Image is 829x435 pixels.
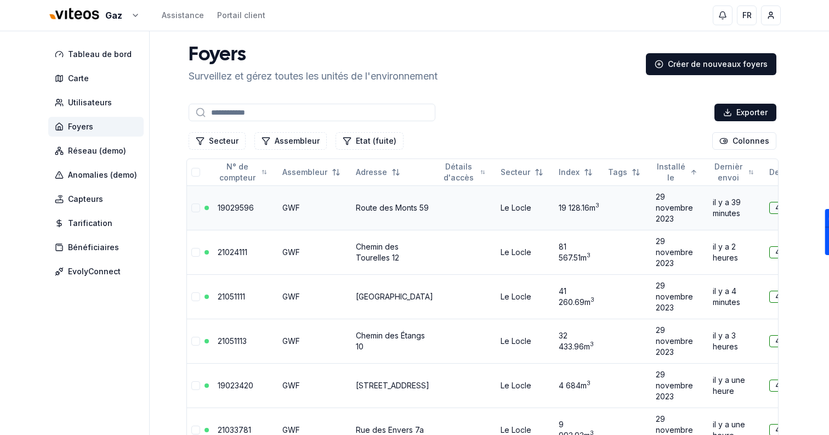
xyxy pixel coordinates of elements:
[191,204,200,212] button: Sélectionner la ligne
[218,292,245,301] a: 21051111
[708,274,765,319] td: il y a 4 minutes
[189,44,438,66] h1: Foyers
[48,141,148,161] a: Réseau (demo)
[656,161,686,183] span: Installé le
[356,203,429,212] a: Route des Monts 59
[708,185,765,230] td: il y a 39 minutes
[442,161,476,183] span: Détails d'accès
[218,247,247,257] a: 21024111
[218,161,257,183] span: N° de compteur
[68,121,93,132] span: Foyers
[590,341,594,348] sup: 3
[218,203,254,212] a: 19029596
[218,336,247,346] a: 21051113
[356,292,433,301] a: [GEOGRAPHIC_DATA]
[559,380,599,391] div: 4 684 m
[349,163,407,181] button: Not sorted. Click to sort ascending.
[713,161,744,183] span: Dernièr envoi
[68,97,112,108] span: Utilisateurs
[191,168,200,177] button: Tout sélectionner
[651,274,708,319] td: 29 novembre 2023
[48,262,148,281] a: EvolyConnect
[68,194,103,205] span: Capteurs
[48,117,148,137] a: Foyers
[651,230,708,274] td: 29 novembre 2023
[191,292,200,301] button: Sélectionner la ligne
[769,167,813,178] div: DevEUI
[496,319,554,363] td: Le Locle
[769,202,808,214] div: 42404A
[649,163,704,181] button: Sorted ascending. Click to sort descending.
[189,69,438,84] p: Surveillez et gérez toutes les unités de l'environnement
[48,4,140,27] button: Gaz
[559,330,599,352] div: 32 433.96 m
[278,185,351,230] td: GWF
[356,381,429,390] a: [STREET_ADDRESS]
[601,163,647,181] button: Not sorted. Click to sort ascending.
[552,163,599,181] button: Not sorted. Click to sort ascending.
[559,167,580,178] span: Index
[706,163,760,181] button: Not sorted. Click to sort ascending.
[651,185,708,230] td: 29 novembre 2023
[191,426,200,434] button: Sélectionner la ligne
[254,132,327,150] button: Filtrer les lignes
[712,132,776,150] button: Cocher les colonnes
[211,163,274,181] button: Not sorted. Click to sort ascending.
[278,274,351,319] td: GWF
[651,319,708,363] td: 29 novembre 2023
[191,337,200,346] button: Sélectionner la ligne
[105,9,122,22] span: Gaz
[191,381,200,390] button: Sélectionner la ligne
[714,104,776,121] div: Exporter
[68,73,89,84] span: Carte
[708,319,765,363] td: il y a 3 heures
[708,230,765,274] td: il y a 2 heures
[356,242,399,262] a: Chemin des Tourelles 12
[559,241,599,263] div: 81 567.51 m
[587,252,590,259] sup: 3
[68,218,112,229] span: Tarification
[48,238,148,257] a: Bénéficiaires
[496,185,554,230] td: Le Locle
[48,93,148,112] a: Utilisateurs
[769,291,807,303] div: 4239FB
[48,44,148,64] a: Tableau de bord
[276,163,347,181] button: Not sorted. Click to sort ascending.
[435,163,492,181] button: Not sorted. Click to sort ascending.
[68,266,121,277] span: EvolyConnect
[608,167,627,178] span: Tags
[708,363,765,408] td: il y a une heure
[48,1,101,27] img: Viteos - Gaz Logo
[559,286,599,308] div: 41 260.69 m
[68,49,132,60] span: Tableau de bord
[68,170,137,180] span: Anomalies (demo)
[68,145,126,156] span: Réseau (demo)
[68,242,119,253] span: Bénéficiaires
[595,202,599,209] sup: 3
[217,10,265,21] a: Portail client
[559,202,599,213] div: 19 128.16 m
[646,53,776,75] a: Créer de nouveaux foyers
[191,248,200,257] button: Sélectionner la ligne
[769,335,808,347] div: 4237D2
[737,5,757,25] button: FR
[48,69,148,88] a: Carte
[278,319,351,363] td: GWF
[590,296,594,303] sup: 3
[336,132,404,150] button: Filtrer les lignes
[356,425,424,434] a: Rue des Envers 7a
[356,167,387,178] span: Adresse
[162,10,204,21] a: Assistance
[189,132,246,150] button: Filtrer les lignes
[356,331,425,351] a: Chemin des Étangs 10
[48,165,148,185] a: Anomalies (demo)
[278,230,351,274] td: GWF
[278,363,351,408] td: GWF
[282,167,327,178] span: Assembleur
[48,189,148,209] a: Capteurs
[769,246,808,258] div: 423827
[48,213,148,233] a: Tarification
[587,380,590,387] sup: 3
[496,274,554,319] td: Le Locle
[496,230,554,274] td: Le Locle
